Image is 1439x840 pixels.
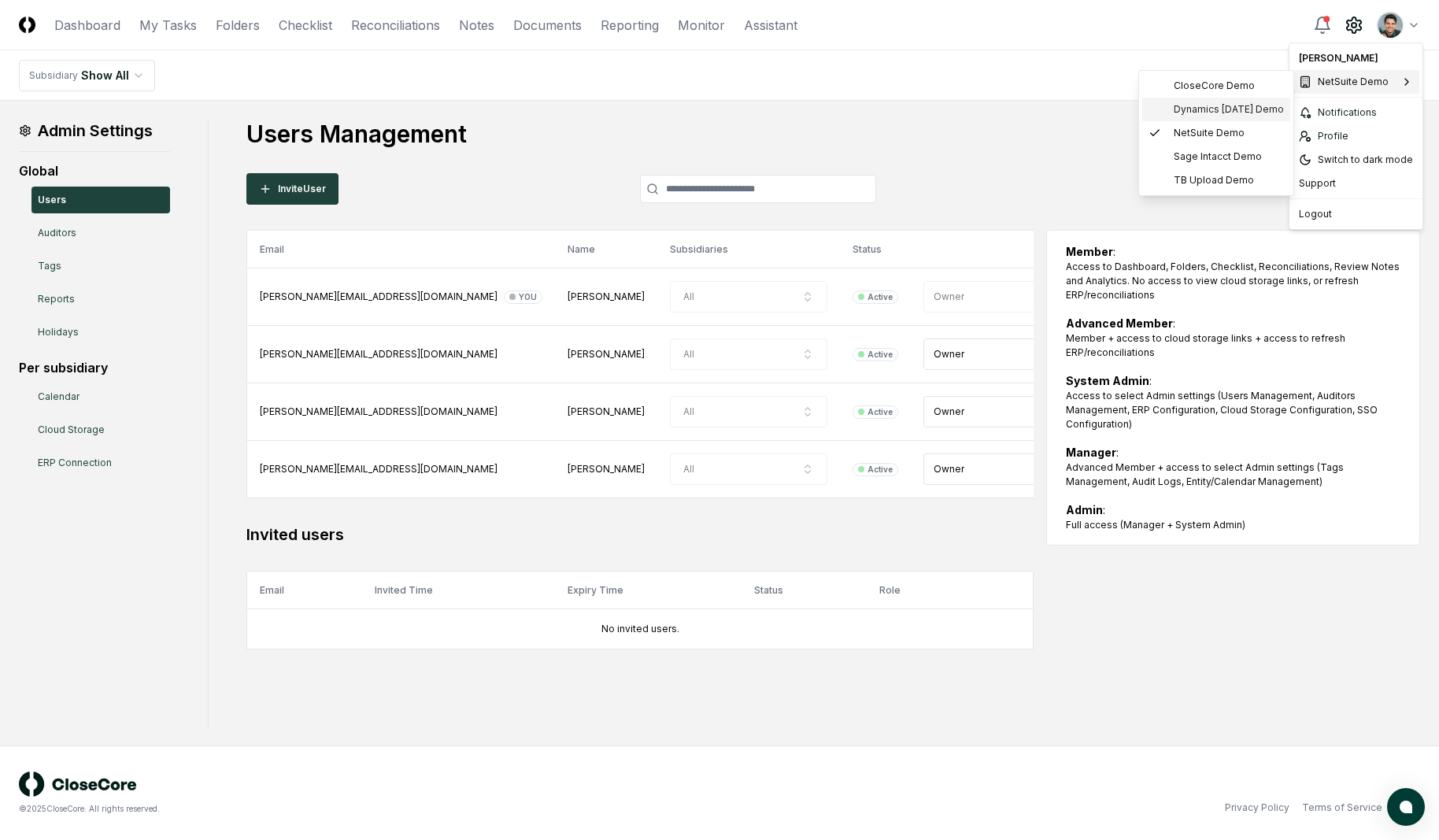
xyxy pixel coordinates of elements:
[1293,124,1419,148] a: Profile
[1174,102,1284,117] span: Dynamics [DATE] Demo
[1174,126,1245,140] span: NetSuite Demo
[1174,150,1262,164] span: Sage Intacct Demo
[1318,75,1389,89] span: NetSuite Demo
[1293,148,1419,172] div: Switch to dark mode
[1293,202,1419,226] div: Logout
[1174,173,1254,187] span: TB Upload Demo
[1293,101,1419,124] a: Notifications
[1293,172,1419,195] div: Support
[1174,79,1255,93] span: CloseCore Demo
[1293,46,1419,70] div: [PERSON_NAME]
